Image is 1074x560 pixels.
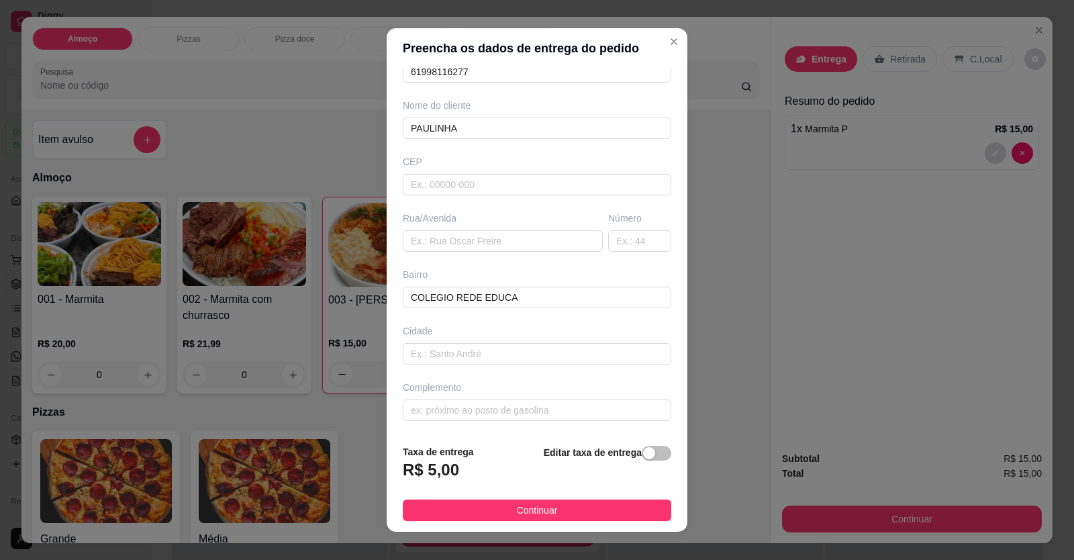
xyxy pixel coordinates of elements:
[403,268,671,281] div: Bairro
[403,381,671,394] div: Complemento
[403,99,671,112] div: Nome do cliente
[387,28,687,68] header: Preencha os dados de entrega do pedido
[403,230,603,252] input: Ex.: Rua Oscar Freire
[403,324,671,338] div: Cidade
[403,61,671,83] input: Ex.: (11) 9 8888-9999
[608,230,671,252] input: Ex.: 44
[403,459,459,481] h3: R$ 5,00
[403,447,474,457] strong: Taxa de entrega
[517,503,558,518] span: Continuar
[403,287,671,308] input: Ex.: Bairro Jardim
[544,447,642,458] strong: Editar taxa de entrega
[403,174,671,195] input: Ex.: 00000-000
[608,212,671,225] div: Número
[403,212,603,225] div: Rua/Avenida
[403,400,671,421] input: ex: próximo ao posto de gasolina
[403,155,671,169] div: CEP
[403,500,671,521] button: Continuar
[403,118,671,139] input: Ex.: João da Silva
[663,31,685,52] button: Close
[403,343,671,365] input: Ex.: Santo André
